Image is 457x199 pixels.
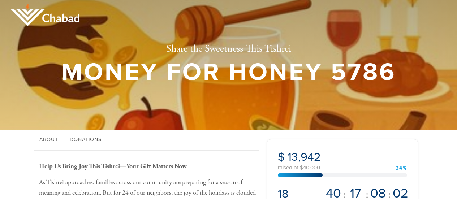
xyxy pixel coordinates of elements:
[39,162,186,170] b: Help Us Bring Joy This Tishrei—Your Gift Matters Now
[64,130,107,150] a: Donations
[396,166,407,171] div: 34%
[61,61,396,84] h1: Money for Honey 5786
[11,4,79,26] img: logo_half.png
[278,150,285,164] span: $
[34,130,64,150] a: About
[288,150,321,164] span: 13,942
[61,43,396,55] h2: Share the Sweetness This Tishrei
[278,165,407,170] div: raised of $40,000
